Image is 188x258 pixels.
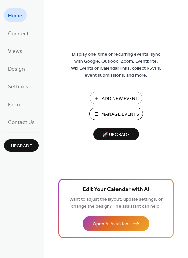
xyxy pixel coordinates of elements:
[4,115,39,129] a: Contact Us
[8,100,20,110] span: Form
[93,221,130,228] span: Open AI Assistant
[4,139,39,152] button: Upgrade
[69,195,163,211] span: Want to adjust the layout, update settings, or change the design? The assistant can help.
[83,216,149,231] button: Open AI Assistant
[8,46,22,57] span: Views
[8,28,29,39] span: Connect
[71,51,161,79] span: Display one-time or recurring events, sync with Google, Outlook, Zoom, Eventbrite, Wix Events or ...
[4,44,27,58] a: Views
[4,97,24,111] a: Form
[102,95,138,102] span: Add New Event
[89,108,143,120] button: Manage Events
[8,82,28,92] span: Settings
[90,92,142,104] button: Add New Event
[83,185,149,194] span: Edit Your Calendar with AI
[8,64,25,74] span: Design
[8,117,35,128] span: Contact Us
[4,8,27,22] a: Home
[4,79,32,93] a: Settings
[93,128,139,140] button: 🚀 Upgrade
[97,130,135,139] span: 🚀 Upgrade
[101,111,139,118] span: Manage Events
[4,61,29,76] a: Design
[11,143,32,150] span: Upgrade
[4,26,33,40] a: Connect
[8,11,22,21] span: Home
